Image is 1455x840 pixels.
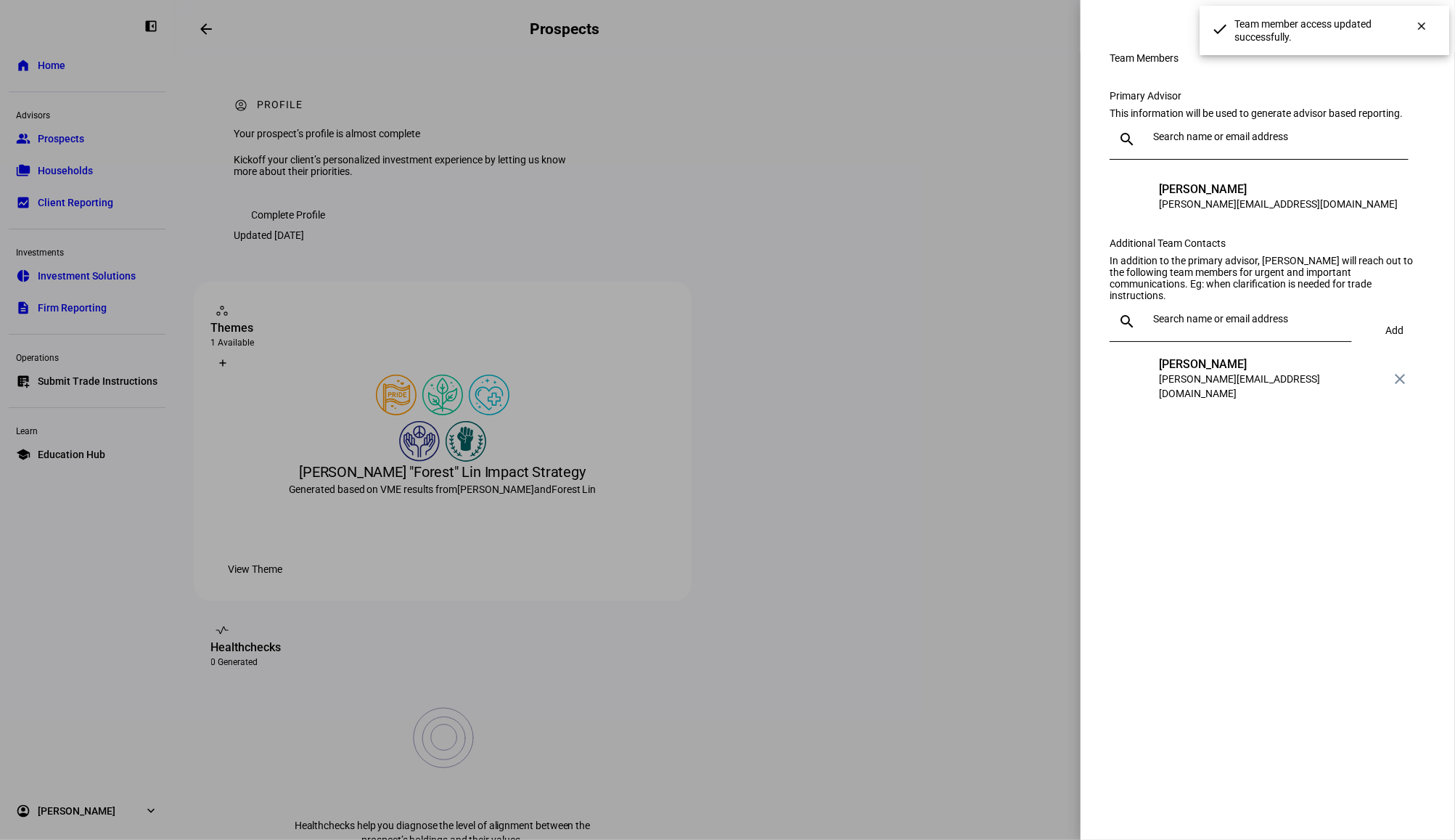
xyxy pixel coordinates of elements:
[1234,17,1429,44] span: Team member access updated successfully.
[1159,372,1385,401] div: [PERSON_NAME][EMAIL_ADDRESS][DOMAIN_NAME]
[1159,197,1398,211] div: [PERSON_NAME][EMAIL_ADDRESS][DOMAIN_NAME]
[1159,357,1385,372] div: [PERSON_NAME]
[1391,370,1409,388] mat-icon: close
[1110,131,1144,148] mat-icon: search
[1110,52,1426,64] div: Team Members
[1110,313,1144,330] mat-icon: search
[1110,237,1426,249] div: Additional Team Contacts
[1118,357,1147,386] div: GA
[1110,107,1426,119] div: This information will be used to generate advisor based reporting.
[1159,182,1398,197] div: [PERSON_NAME]
[1211,20,1229,38] mat-icon: done
[1110,255,1426,301] div: In addition to the primary advisor, [PERSON_NAME] will reach out to the following team members fo...
[1110,90,1426,102] div: Primary Advisor
[1118,182,1147,211] div: MT
[1153,131,1403,142] input: Search name or email address
[1153,313,1346,325] input: Search name or email address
